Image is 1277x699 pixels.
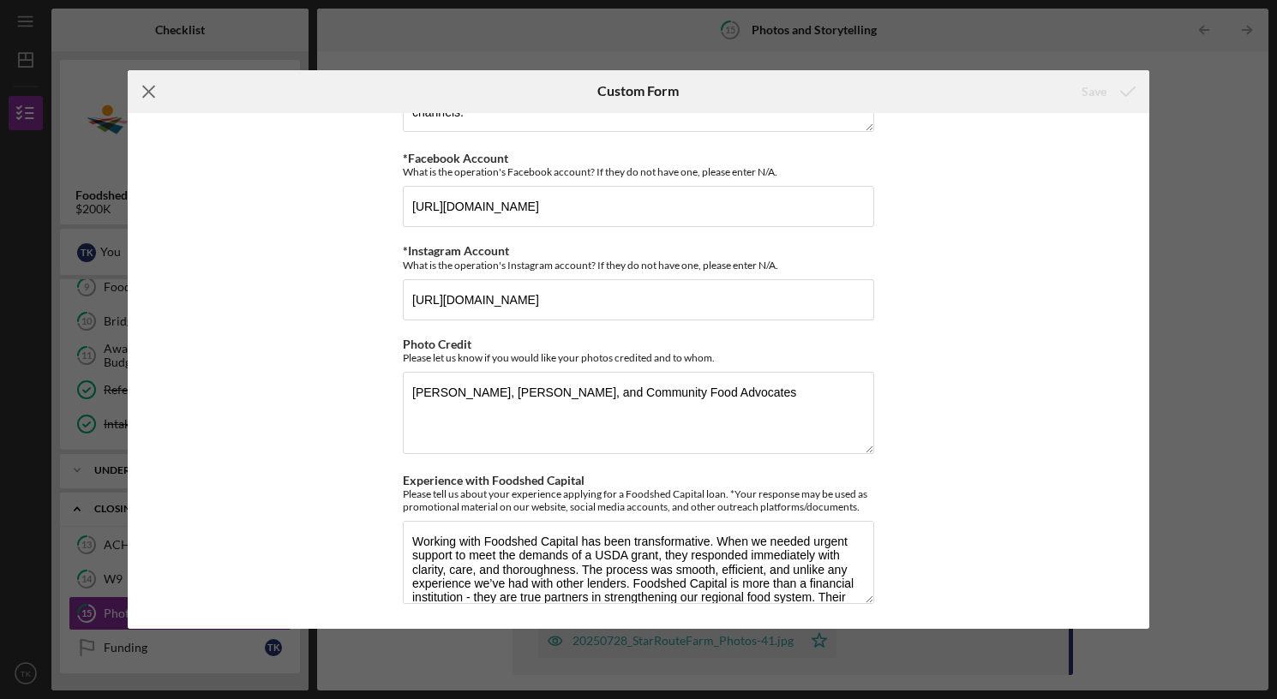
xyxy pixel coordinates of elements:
div: Please tell us about your experience applying for a Foodshed Capital loan. *Your response may be ... [403,487,874,513]
label: *Instagram Account [403,243,509,258]
div: What is the operation's Facebook account? If they do not have one, please enter N/A. [403,165,874,178]
label: Photo Credit [403,337,471,351]
div: Save [1082,75,1106,109]
label: Experience with Foodshed Capital [403,473,585,487]
textarea: Working with Foodshed Capital has been transformative. When we needed urgent support to meet the ... [403,521,874,603]
label: *Facebook Account [403,151,508,165]
div: Please let us know if you would like your photos credited and to whom. [403,351,874,364]
h6: Custom Form [597,83,679,99]
div: What is the operation's Instagram account? If they do not have one, please enter N/A. [403,259,874,272]
textarea: [PERSON_NAME], [PERSON_NAME], and Community Food Advocates [403,372,874,454]
button: Save [1064,75,1149,109]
